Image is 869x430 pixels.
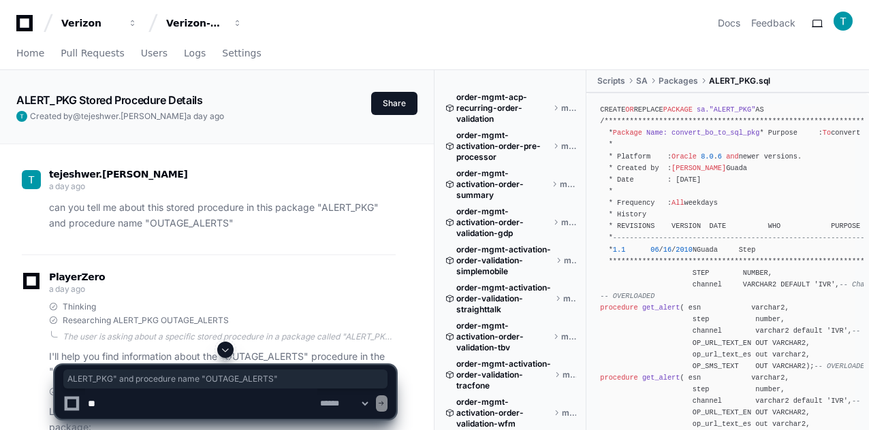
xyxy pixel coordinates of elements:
[834,12,853,31] img: ACg8ocL-P3SnoSMinE6cJ4KuvimZdrZkjavFcOgZl8SznIp-YIbKyw=s96-c
[222,38,261,69] a: Settings
[613,129,642,137] span: Package
[56,11,143,35] button: Verizon
[141,38,168,69] a: Users
[561,217,576,228] span: master
[456,320,550,353] span: order-mgmt-activation-order-validation-tbv
[659,76,698,86] span: Packages
[49,284,84,294] span: a day ago
[184,49,206,57] span: Logs
[63,315,229,326] span: Researching ALERT_PKG OUTAGE_ALERTS
[671,164,726,172] span: [PERSON_NAME]
[49,181,84,191] span: a day ago
[161,11,248,35] button: Verizon-Clarify-Order-Management
[663,246,671,254] span: 16
[642,303,680,312] span: get_alert
[61,38,124,69] a: Pull Requests
[63,331,396,342] div: The user is asking about a specific stored procedure in a package called "ALERT_PKG" with a proce...
[701,152,713,161] span: 8.0
[63,301,96,312] span: Thinking
[625,105,633,114] span: OR
[49,200,396,231] p: can you tell me about this stored procedure in this package "ALERT_PKG" and procedure name "OUTAG...
[166,16,225,30] div: Verizon-Clarify-Order-Management
[718,16,740,30] a: Docs
[561,331,576,342] span: master
[371,92,417,115] button: Share
[61,49,124,57] span: Pull Requests
[563,293,576,304] span: master
[187,111,224,121] span: a day ago
[561,103,576,114] span: master
[823,129,831,137] span: To
[671,152,697,161] span: Oracle
[650,246,659,254] span: 06
[663,105,693,114] span: PACKAGE
[613,246,625,254] span: 1.1
[456,92,550,125] span: order-mgmt-acp-recurring-order-validation
[600,292,654,300] span: -- OVERLOADED
[22,170,41,189] img: ACg8ocL-P3SnoSMinE6cJ4KuvimZdrZkjavFcOgZl8SznIp-YIbKyw=s96-c
[49,169,188,180] span: tejeshwer.[PERSON_NAME]
[222,49,261,57] span: Settings
[718,152,722,161] span: 6
[751,16,795,30] button: Feedback
[73,111,81,121] span: @
[600,303,637,312] span: procedure
[456,244,553,277] span: order-mgmt-activation-order-validation-simplemobile
[597,76,625,86] span: Scripts
[61,16,120,30] div: Verizon
[697,105,755,114] span: sa."ALERT_PKG"
[636,76,648,86] span: SA
[560,179,576,190] span: master
[709,76,770,86] span: ALERT_PKG.sql
[825,385,862,422] iframe: Open customer support
[564,255,577,266] span: master
[676,246,693,254] span: 2010
[456,130,550,163] span: order-mgmt-activation-order-pre-processor
[16,49,44,57] span: Home
[726,152,738,161] span: and
[16,93,202,107] app-text-character-animate: ALERT_PKG Stored Procedure Details
[67,374,383,384] span: ALERT_PKG" and procedure name "OUTAGE_ALERTS"
[16,38,44,69] a: Home
[561,141,576,152] span: master
[671,199,684,207] span: All
[30,111,224,122] span: Created by
[49,273,105,281] span: PlayerZero
[456,168,549,201] span: order-mgmt-activation-order-summary
[456,206,550,239] span: order-mgmt-activation-order-validation-gdp
[456,282,552,315] span: order-mgmt-activation-order-validation-straighttalk
[184,38,206,69] a: Logs
[81,111,187,121] span: tejeshwer.[PERSON_NAME]
[613,233,869,242] span: -------------------------------------------------------------
[646,129,759,137] span: Name: convert_bo_to_sql_pkg
[16,111,27,122] img: ACg8ocL-P3SnoSMinE6cJ4KuvimZdrZkjavFcOgZl8SznIp-YIbKyw=s96-c
[141,49,168,57] span: Users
